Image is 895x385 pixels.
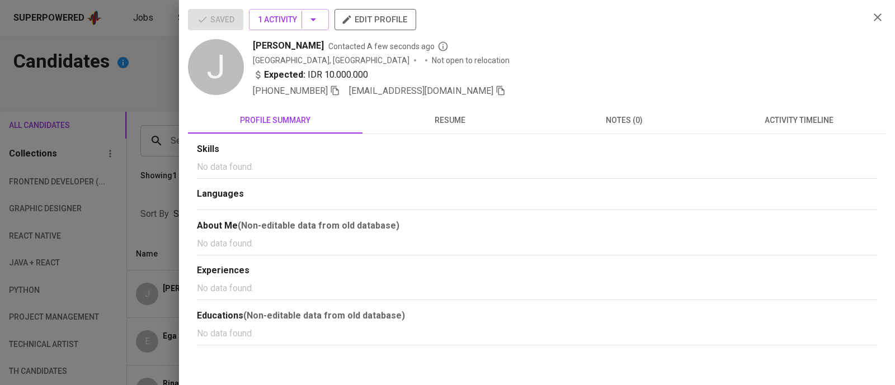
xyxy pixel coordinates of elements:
button: edit profile [335,9,416,30]
div: Languages [197,188,877,201]
div: J [188,39,244,95]
b: Expected: [264,68,305,82]
div: Skills [197,143,877,156]
span: resume [369,113,530,127]
div: About Me [197,219,877,232]
b: (Non-editable data from old database) [243,310,405,321]
span: Contacted A few seconds ago [328,41,449,52]
p: No data found. [197,327,877,340]
div: [GEOGRAPHIC_DATA], [GEOGRAPHIC_DATA] [253,55,409,66]
p: Not open to relocation [432,55,510,66]
div: Experiences [197,264,877,277]
span: 1 Activity [258,13,320,27]
span: [EMAIL_ADDRESS][DOMAIN_NAME] [349,85,493,96]
button: 1 Activity [249,9,329,30]
b: (Non-editable data from old database) [238,220,399,231]
div: Educations [197,309,877,322]
a: edit profile [335,15,416,23]
span: activity timeline [718,113,879,127]
svg: By Batam recruiter [437,41,449,52]
p: No data found. [197,282,877,295]
span: profile summary [195,113,356,127]
span: edit profile [343,12,407,27]
span: [PERSON_NAME] [253,39,324,53]
span: [PHONE_NUMBER] [253,85,328,96]
div: IDR 10.000.000 [253,68,368,82]
p: No data found. [197,160,877,174]
span: notes (0) [544,113,705,127]
p: No data found. [197,237,877,250]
